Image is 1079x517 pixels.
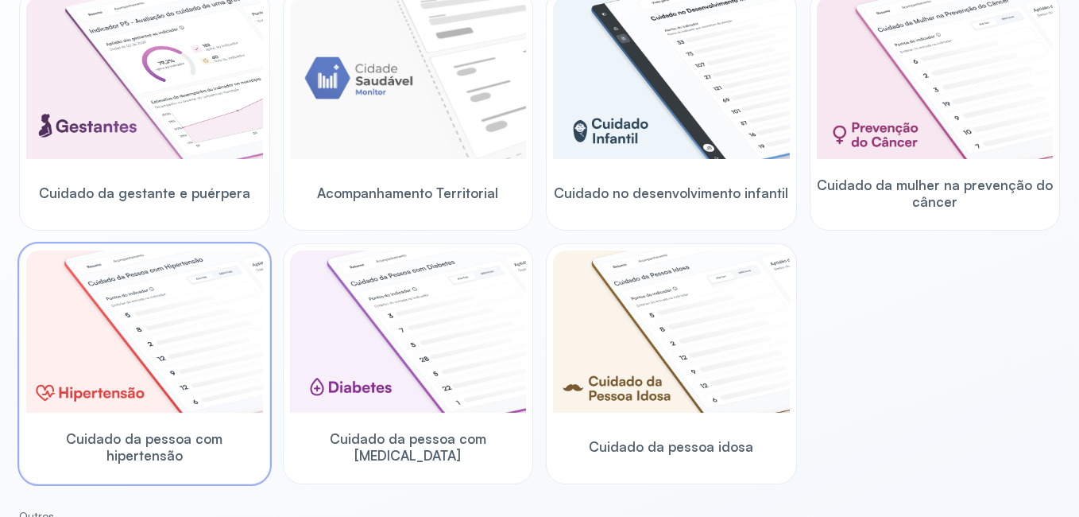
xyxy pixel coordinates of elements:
span: Cuidado da mulher na prevenção do câncer [817,177,1054,211]
span: Cuidado da gestante e puérpera [39,185,250,201]
span: Acompanhamento Territorial [317,185,498,201]
span: Cuidado da pessoa com hipertensão [26,430,263,465]
span: Cuidado da pessoa com [MEDICAL_DATA] [290,430,527,465]
img: hypertension.png [26,251,263,413]
img: elderly.png [553,251,790,413]
span: Cuidado no desenvolvimento infantil [554,185,788,201]
span: Cuidado da pessoa idosa [589,438,753,455]
img: diabetics.png [290,251,527,413]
